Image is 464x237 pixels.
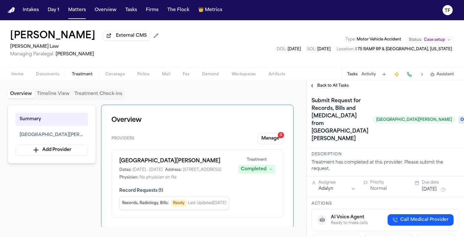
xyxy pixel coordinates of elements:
span: crown [198,7,204,13]
a: Home [8,7,15,13]
button: Tasks [347,72,358,77]
button: The Flock [165,4,192,16]
div: Completed [241,166,266,172]
button: Tasks [123,4,140,16]
div: Treatment has completed at this provider. Please submit the request. [312,159,459,172]
button: Overview [8,90,34,98]
div: 6 [278,132,284,138]
span: Mail [162,72,170,77]
span: Fax [183,72,189,77]
button: External CMS [103,31,150,41]
span: [PERSON_NAME] [56,52,94,57]
h1: [GEOGRAPHIC_DATA][PERSON_NAME] [119,157,231,165]
span: Motor Vehicle Accident [357,38,401,41]
button: Edit matter name [10,30,95,42]
span: Call Medical Provider [400,217,449,223]
span: SOL : [307,47,316,51]
h3: Description [312,152,459,157]
span: I 75 RAMP RP & [GEOGRAPHIC_DATA], [US_STATE] [355,47,452,51]
button: [GEOGRAPHIC_DATA][PERSON_NAME] [15,128,88,142]
button: Snooze task [439,186,447,193]
span: Ready [171,199,187,207]
div: Priority [370,180,407,185]
span: Dates: [119,167,131,172]
span: 🤖 [319,217,325,223]
span: Home [11,72,23,77]
span: Treatment [72,72,93,77]
h1: Overview [111,115,283,125]
span: Record Requests ( 1 ) [119,188,275,194]
span: [GEOGRAPHIC_DATA][PERSON_NAME] [20,131,84,139]
span: Status: [409,37,422,42]
span: External CMS [116,33,147,39]
button: Create Immediate Task [392,70,401,79]
span: Back to All Tasks [317,83,349,88]
h1: Submit Request for Records, Bills and [MEDICAL_DATA] from [GEOGRAPHIC_DATA][PERSON_NAME] [309,96,371,144]
button: Completed [238,165,275,174]
img: Finch Logo [8,7,15,13]
button: Add Task [380,70,389,79]
span: Managing Paralegal: [10,52,54,57]
span: Physician: [119,175,138,180]
button: Edit Type: Motor Vehicle Accident [344,36,403,43]
span: DOL : [277,47,287,51]
div: Ready to make calls [331,221,368,226]
button: Firms [143,4,161,16]
span: Address: [165,167,181,172]
button: Activity [361,72,376,77]
button: Edit SOL: 2027-09-25 [305,46,332,53]
button: Add Provider [15,144,88,156]
span: Workspaces [232,72,256,77]
button: Timeline View [34,90,72,98]
button: Treatment Check-ins [72,90,125,98]
span: Location : [337,47,354,51]
button: Matters [66,4,88,16]
span: [GEOGRAPHIC_DATA][PERSON_NAME] [373,116,455,123]
span: Artifacts [269,72,286,77]
span: Case setup [424,37,445,42]
button: Call Medical Provider [388,214,454,226]
button: Normal [370,186,387,192]
button: Overview [92,4,119,16]
span: [STREET_ADDRESS] [183,167,221,172]
span: [DATE] [288,47,301,51]
button: Edit DOL: 2025-09-25 [275,46,303,53]
button: Day 1 [45,4,62,16]
button: Assistant [430,72,454,77]
span: Type : [346,38,356,41]
button: Manage6 [258,133,283,144]
button: crownMetrics [196,4,225,16]
button: Intakes [20,4,41,16]
span: Demand [202,72,219,77]
button: Make a Call [405,70,414,79]
span: Police [137,72,149,77]
button: Change status from Case setup [406,36,454,44]
button: [DATE] [422,186,437,193]
span: Last Updated [DATE] [188,201,226,206]
span: Treatment [247,157,267,162]
span: Records, Radiology, Bills : [122,201,169,206]
button: Summary [15,113,88,126]
span: [DATE] [317,47,330,51]
button: Edit Location: I 75 RAMP RP & MOUNT ZION BLVD, Georgia [335,46,454,53]
span: [DATE] - [DATE] [133,167,163,172]
span: No physician on file [140,175,176,180]
span: Providers [111,136,134,141]
span: Coverage [105,72,125,77]
h1: [PERSON_NAME] [10,30,95,42]
button: Back to All Tasks [306,83,352,88]
span: Metrics [205,7,222,13]
div: Assignee [318,180,356,185]
h2: [PERSON_NAME] Law [10,43,161,51]
text: TF [445,9,450,13]
span: Assistant [437,72,454,77]
div: AI Voice Agent [331,214,368,221]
